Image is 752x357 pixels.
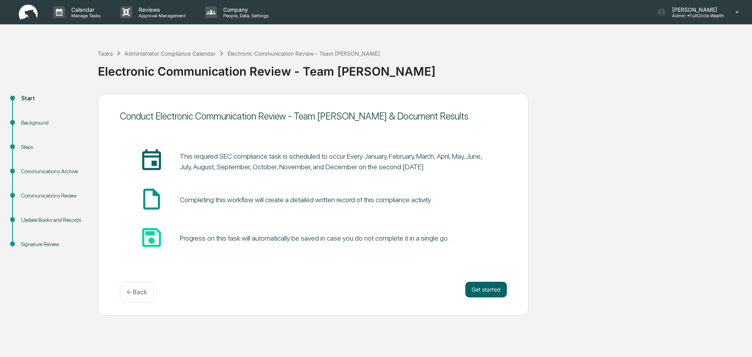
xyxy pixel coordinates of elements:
span: insert_drive_file_icon [139,187,164,212]
img: logo [19,5,38,20]
div: Electronic Communication Review - Team [PERSON_NAME] [98,58,748,78]
div: Communications Archive [21,167,85,176]
span: insert_invitation_icon [139,148,164,173]
div: Background [21,119,85,127]
p: Admin • FullCircle Wealth [666,13,724,18]
div: Progress on this task will automatically be saved in case you do not complete it in a single go. [180,234,449,242]
p: Company [217,6,273,13]
p: Manage Tasks [65,13,105,18]
div: Electronic Communication Review - Team [PERSON_NAME] [228,50,380,57]
div: Conduct Electronic Communication Review - Team [PERSON_NAME] & Document Results [120,111,507,122]
div: Tasks [98,50,113,57]
button: Get started [465,282,507,297]
div: Communications Review [21,192,85,200]
div: Steps [21,143,85,151]
div: Update Books and Records [21,216,85,224]
p: ← Back [127,288,147,296]
div: Administrator Compliance Calendar [125,50,215,57]
p: Calendar [65,6,105,13]
p: People, Data, Settings [217,13,273,18]
span: save_icon [139,225,164,250]
p: Approval Management [132,13,190,18]
p: [PERSON_NAME] [666,6,724,13]
div: Signature Review [21,240,85,248]
p: Reviews [132,6,190,13]
div: Completing this workflow will create a detailed written record of this compliance activity [180,196,431,204]
div: Start [21,94,85,103]
pre: This required SEC compliance task is scheduled to occur Every January, February, March, April, Ma... [180,151,487,172]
